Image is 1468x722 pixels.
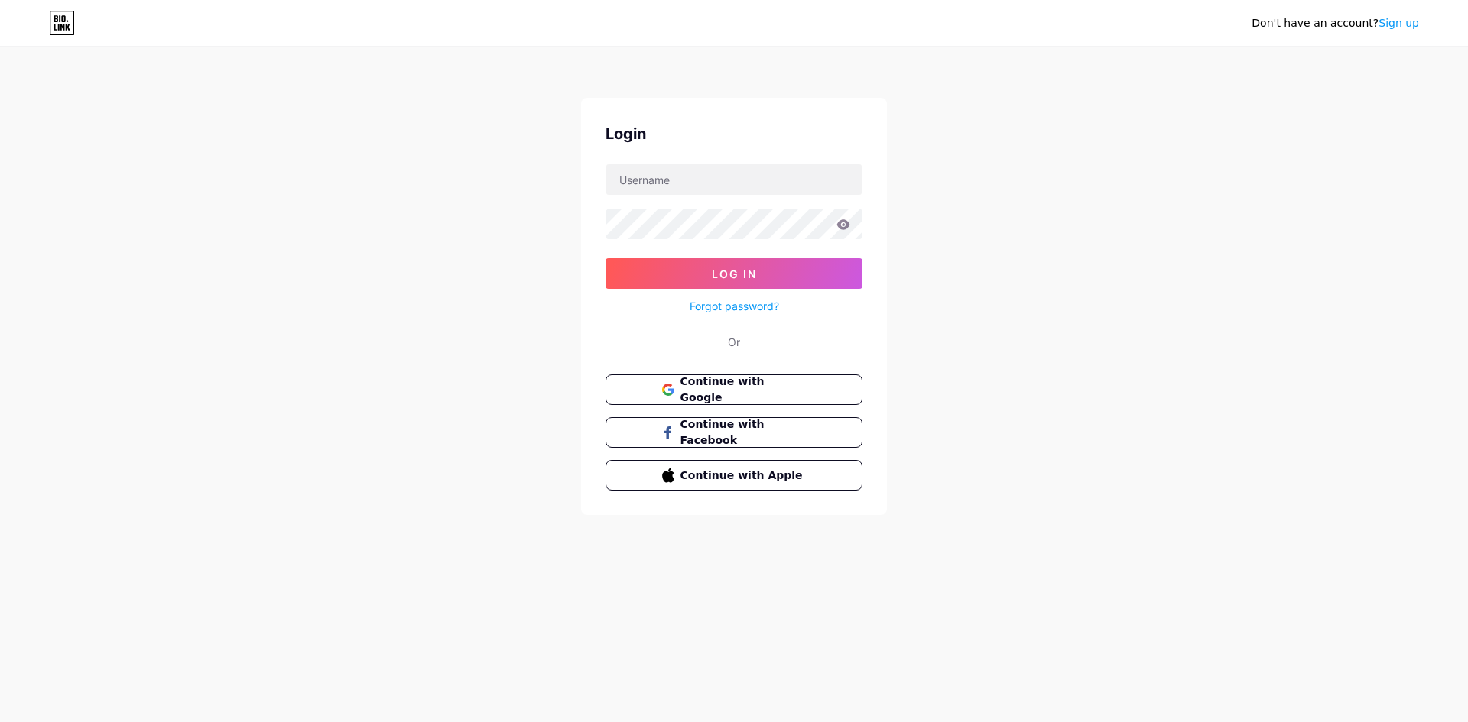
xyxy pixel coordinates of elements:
span: Continue with Facebook [680,416,807,448]
button: Continue with Google [606,374,862,405]
a: Forgot password? [690,298,779,314]
div: Or [728,334,740,350]
button: Continue with Apple [606,460,862,491]
input: Username [606,164,862,195]
span: Log In [712,267,757,280]
span: Continue with Google [680,374,807,406]
button: Log In [606,258,862,289]
a: Sign up [1379,17,1419,29]
span: Continue with Apple [680,468,807,484]
button: Continue with Facebook [606,417,862,448]
div: Don't have an account? [1252,15,1419,31]
div: Login [606,122,862,145]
